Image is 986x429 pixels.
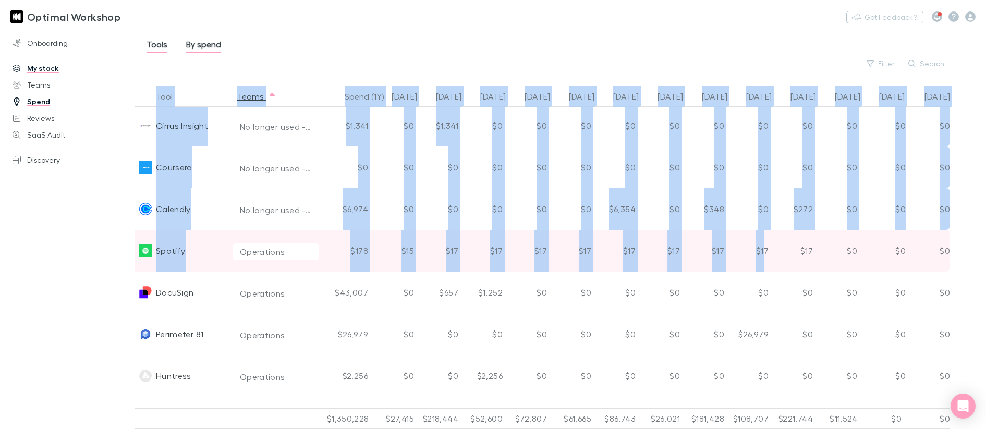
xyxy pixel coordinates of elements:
[418,408,462,429] div: $218,444
[817,408,861,429] div: $11,524
[345,86,396,107] button: Spend (1Y)
[817,146,861,188] div: $0
[323,272,385,313] div: $43,007
[233,327,319,344] button: Operations
[139,328,152,340] img: Perimeter 81's Logo
[392,86,430,107] button: [DATE]
[861,313,906,355] div: $0
[640,146,684,188] div: $0
[595,188,640,230] div: $6,354
[462,105,507,146] div: $0
[507,313,551,355] div: $0
[507,188,551,230] div: $0
[480,86,518,107] button: [DATE]
[323,408,385,429] div: $1,350,228
[237,86,276,107] button: Teams
[658,86,696,107] button: [DATE]
[139,119,152,132] img: Cirrus Insight's Logo
[323,105,385,146] div: $1,341
[507,105,551,146] div: $0
[773,146,817,188] div: $0
[861,355,906,397] div: $0
[906,146,950,188] div: $0
[773,272,817,313] div: $0
[551,105,595,146] div: $0
[906,272,950,313] div: $0
[817,188,861,230] div: $0
[906,408,950,429] div: $0
[684,408,728,429] div: $181,428
[728,313,773,355] div: $26,979
[906,105,950,146] div: $0
[139,370,152,382] img: Huntress Labs's Logo
[551,408,595,429] div: $61,665
[462,408,507,429] div: $52,600
[728,146,773,188] div: $0
[684,188,728,230] div: $348
[613,86,651,107] button: [DATE]
[595,355,640,397] div: $0
[728,355,773,397] div: $0
[233,369,319,385] button: Operations
[139,161,152,174] img: Coursera's Logo
[746,86,784,107] button: [DATE]
[924,86,963,107] button: [DATE]
[640,105,684,146] div: $0
[861,105,906,146] div: $0
[861,272,906,313] div: $0
[2,152,141,168] a: Discovery
[525,86,563,107] button: [DATE]
[156,146,192,188] div: Coursera
[817,355,861,397] div: $0
[595,146,640,188] div: $0
[903,57,951,70] button: Search
[507,146,551,188] div: $0
[773,408,817,429] div: $221,744
[773,105,817,146] div: $0
[233,285,319,302] button: Operations
[773,313,817,355] div: $0
[139,203,152,215] img: Calendly's Logo
[156,355,191,397] div: Huntress
[551,313,595,355] div: $0
[323,355,385,397] div: $2,256
[233,243,319,260] button: Operations
[861,408,906,429] div: $0
[10,10,23,23] img: Optimal Workshop's Logo
[418,272,462,313] div: $657
[551,146,595,188] div: $0
[233,202,319,218] button: No longer used - FY25/FY26+ Revenue
[773,230,817,272] div: $17
[817,105,861,146] div: $0
[240,371,285,383] div: Operations
[551,230,595,272] div: $17
[462,230,507,272] div: $17
[462,188,507,230] div: $0
[418,146,462,188] div: $0
[323,230,385,272] div: $178
[861,146,906,188] div: $0
[817,313,861,355] div: $0
[640,230,684,272] div: $17
[374,146,418,188] div: $0
[684,105,728,146] div: $0
[156,105,208,146] div: Cirrus Insight
[374,313,418,355] div: $0
[906,355,950,397] div: $0
[27,10,120,23] h3: Optimal Workshop
[773,355,817,397] div: $0
[551,188,595,230] div: $0
[728,408,773,429] div: $108,707
[595,105,640,146] div: $0
[569,86,607,107] button: [DATE]
[374,188,418,230] div: $0
[462,313,507,355] div: $0
[595,313,640,355] div: $0
[139,286,152,299] img: DocuSign's Logo
[684,355,728,397] div: $0
[374,230,418,272] div: $15
[323,313,385,355] div: $26,979
[684,146,728,188] div: $0
[156,313,203,355] div: Perimeter 81
[551,272,595,313] div: $0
